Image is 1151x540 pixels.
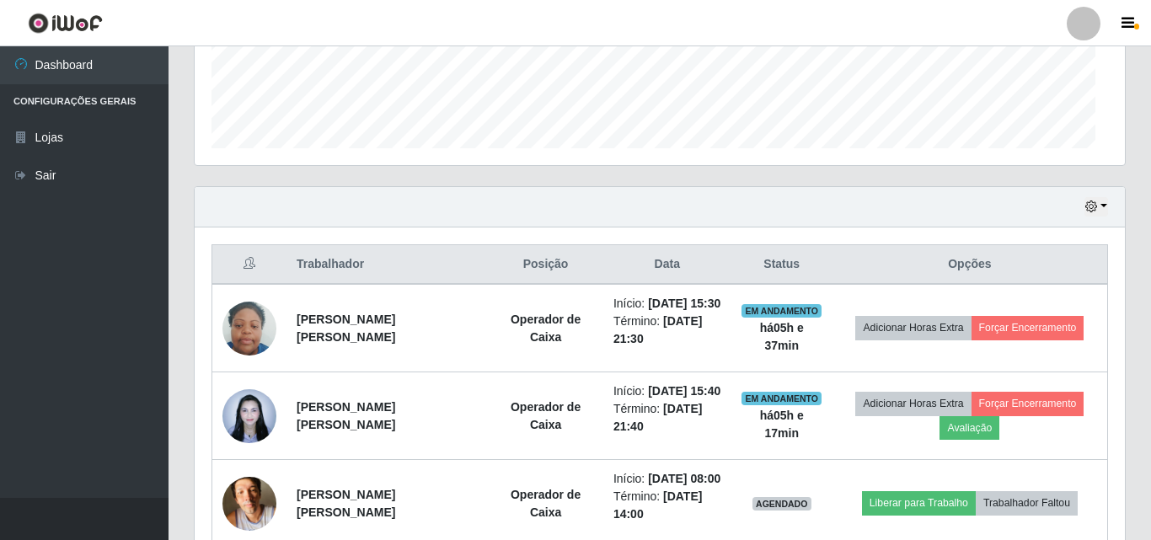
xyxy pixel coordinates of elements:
[511,400,581,431] strong: Operador de Caixa
[972,392,1084,415] button: Forçar Encerramento
[855,392,971,415] button: Adicionar Horas Extra
[28,13,103,34] img: CoreUI Logo
[760,321,804,352] strong: há 05 h e 37 min
[613,470,721,488] li: Início:
[222,468,276,539] img: 1705784966406.jpeg
[760,409,804,440] strong: há 05 h e 17 min
[603,245,731,285] th: Data
[752,497,811,511] span: AGENDADO
[286,245,488,285] th: Trabalhador
[613,382,721,400] li: Início:
[648,297,720,310] time: [DATE] 15:30
[297,488,395,519] strong: [PERSON_NAME] [PERSON_NAME]
[511,313,581,344] strong: Operador de Caixa
[731,245,832,285] th: Status
[613,313,721,348] li: Término:
[832,245,1108,285] th: Opções
[613,488,721,523] li: Término:
[222,292,276,364] img: 1709225632480.jpeg
[511,488,581,519] strong: Operador de Caixa
[741,392,822,405] span: EM ANDAMENTO
[297,400,395,431] strong: [PERSON_NAME] [PERSON_NAME]
[972,316,1084,340] button: Forçar Encerramento
[648,384,720,398] time: [DATE] 15:40
[940,416,999,440] button: Avaliação
[488,245,603,285] th: Posição
[613,295,721,313] li: Início:
[862,491,976,515] button: Liberar para Trabalho
[741,304,822,318] span: EM ANDAMENTO
[222,380,276,452] img: 1742846870859.jpeg
[976,491,1078,515] button: Trabalhador Faltou
[297,313,395,344] strong: [PERSON_NAME] [PERSON_NAME]
[855,316,971,340] button: Adicionar Horas Extra
[613,400,721,436] li: Término:
[648,472,720,485] time: [DATE] 08:00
